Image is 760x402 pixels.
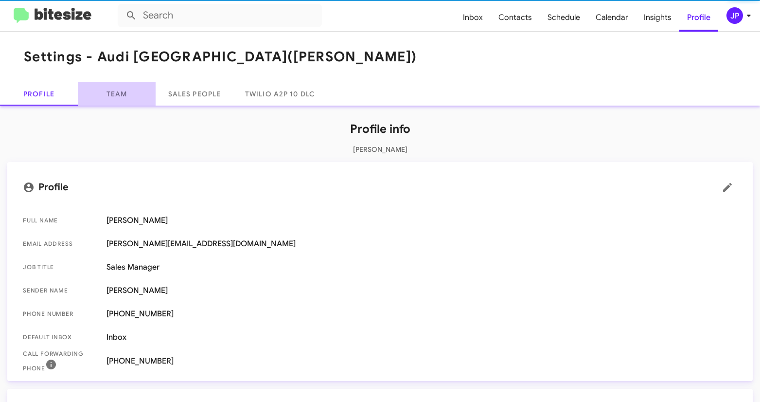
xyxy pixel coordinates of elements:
[106,262,737,272] span: Sales Manager
[106,356,737,366] span: [PHONE_NUMBER]
[23,262,99,272] span: Job Title
[156,82,233,106] a: Sales People
[118,4,322,27] input: Search
[23,332,99,342] span: Default Inbox
[24,49,417,65] h1: Settings - Audi [GEOGRAPHIC_DATA]
[23,178,737,197] mat-card-title: Profile
[106,309,737,319] span: [PHONE_NUMBER]
[23,309,99,319] span: Phone number
[491,3,540,32] a: Contacts
[23,239,99,249] span: Email Address
[7,121,753,137] h1: Profile info
[23,216,99,225] span: Full Name
[588,3,636,32] a: Calendar
[679,3,718,32] a: Profile
[78,82,156,106] a: Team
[718,7,749,24] button: JP
[23,286,99,295] span: Sender Name
[106,216,737,225] span: [PERSON_NAME]
[106,286,737,295] span: [PERSON_NAME]
[636,3,679,32] a: Insights
[106,332,737,342] span: Inbox
[233,82,326,106] a: Twilio A2P 10 DLC
[455,3,491,32] a: Inbox
[540,3,588,32] a: Schedule
[287,48,417,65] span: ([PERSON_NAME])
[7,145,753,154] p: [PERSON_NAME]
[106,239,737,249] span: [PERSON_NAME][EMAIL_ADDRESS][DOMAIN_NAME]
[23,349,99,373] span: Call Forwarding Phone
[726,7,743,24] div: JP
